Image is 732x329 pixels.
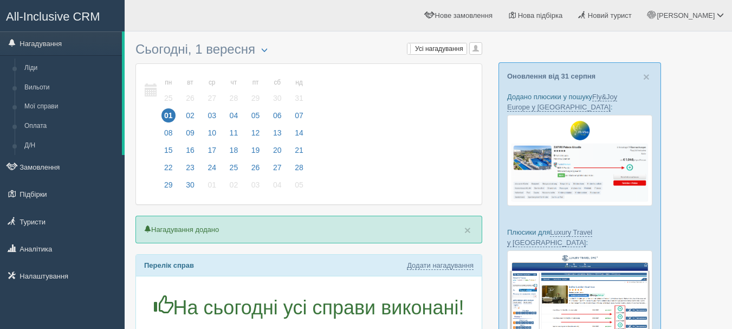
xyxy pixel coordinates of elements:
a: 09 [180,127,200,144]
span: 03 [249,178,263,192]
b: Перелік справ [144,261,194,269]
small: нд [292,78,306,87]
span: 16 [183,143,197,157]
span: 04 [227,108,241,122]
a: 29 [158,179,179,196]
a: ср 27 [202,72,222,109]
span: Нова підбірка [518,11,563,20]
span: 29 [161,178,176,192]
span: 10 [205,126,219,140]
a: Мої справи [20,97,122,117]
span: 05 [292,178,306,192]
span: 30 [270,91,284,105]
a: 25 [224,162,244,179]
a: сб 30 [267,72,288,109]
span: 04 [270,178,284,192]
a: 01 [158,109,179,127]
a: Вильоти [20,78,122,98]
span: All-Inclusive CRM [6,10,100,23]
span: × [464,224,471,236]
span: 22 [161,160,176,175]
small: пт [249,78,263,87]
a: Додати нагадування [407,261,474,270]
a: 18 [224,144,244,162]
a: 24 [202,162,222,179]
a: 01 [202,179,222,196]
span: 05 [249,108,263,122]
button: Close [464,224,471,236]
a: Оновлення від 31 серпня [507,72,595,80]
a: 26 [245,162,266,179]
a: 30 [180,179,200,196]
a: 17 [202,144,222,162]
a: 05 [245,109,266,127]
small: сб [270,78,284,87]
a: нд 31 [289,72,307,109]
a: 14 [289,127,307,144]
img: fly-joy-de-proposal-crm-for-travel-agency.png [507,115,652,206]
a: 06 [267,109,288,127]
span: 27 [205,91,219,105]
span: 14 [292,126,306,140]
small: пн [161,78,176,87]
a: 20 [267,144,288,162]
span: 27 [270,160,284,175]
small: чт [227,78,241,87]
span: 26 [249,160,263,175]
span: 21 [292,143,306,157]
a: пт 29 [245,72,266,109]
span: 26 [183,91,197,105]
span: 18 [227,143,241,157]
span: 07 [292,108,306,122]
span: 08 [161,126,176,140]
span: 30 [183,178,197,192]
span: 02 [227,178,241,192]
span: 17 [205,143,219,157]
a: 19 [245,144,266,162]
span: 02 [183,108,197,122]
span: 06 [270,108,284,122]
h3: Сьогодні, 1 вересня [135,42,482,58]
a: Luxury Travel у [GEOGRAPHIC_DATA] [507,228,592,247]
a: 07 [289,109,307,127]
span: 25 [227,160,241,175]
p: Плюсики для : [507,227,652,248]
span: × [643,70,650,83]
a: 05 [289,179,307,196]
span: 24 [205,160,219,175]
a: Д/Н [20,136,122,156]
small: вт [183,78,197,87]
a: 08 [158,127,179,144]
a: 15 [158,144,179,162]
a: 28 [289,162,307,179]
span: Усі нагадування [415,45,463,53]
a: 12 [245,127,266,144]
a: Оплата [20,117,122,136]
a: 04 [224,109,244,127]
a: вт 26 [180,72,200,109]
a: пн 25 [158,72,179,109]
a: 21 [289,144,307,162]
span: Нове замовлення [435,11,493,20]
span: 28 [292,160,306,175]
span: 28 [227,91,241,105]
span: 20 [270,143,284,157]
a: All-Inclusive CRM [1,1,124,30]
a: 10 [202,127,222,144]
a: 02 [180,109,200,127]
span: 31 [292,91,306,105]
span: 01 [205,178,219,192]
span: 25 [161,91,176,105]
span: 09 [183,126,197,140]
span: [PERSON_NAME] [657,11,715,20]
a: 22 [158,162,179,179]
span: Новий турист [588,11,632,20]
span: 23 [183,160,197,175]
button: Close [643,71,650,82]
a: 11 [224,127,244,144]
span: 15 [161,143,176,157]
a: Ліди [20,59,122,78]
span: 12 [249,126,263,140]
span: 01 [161,108,176,122]
a: 23 [180,162,200,179]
